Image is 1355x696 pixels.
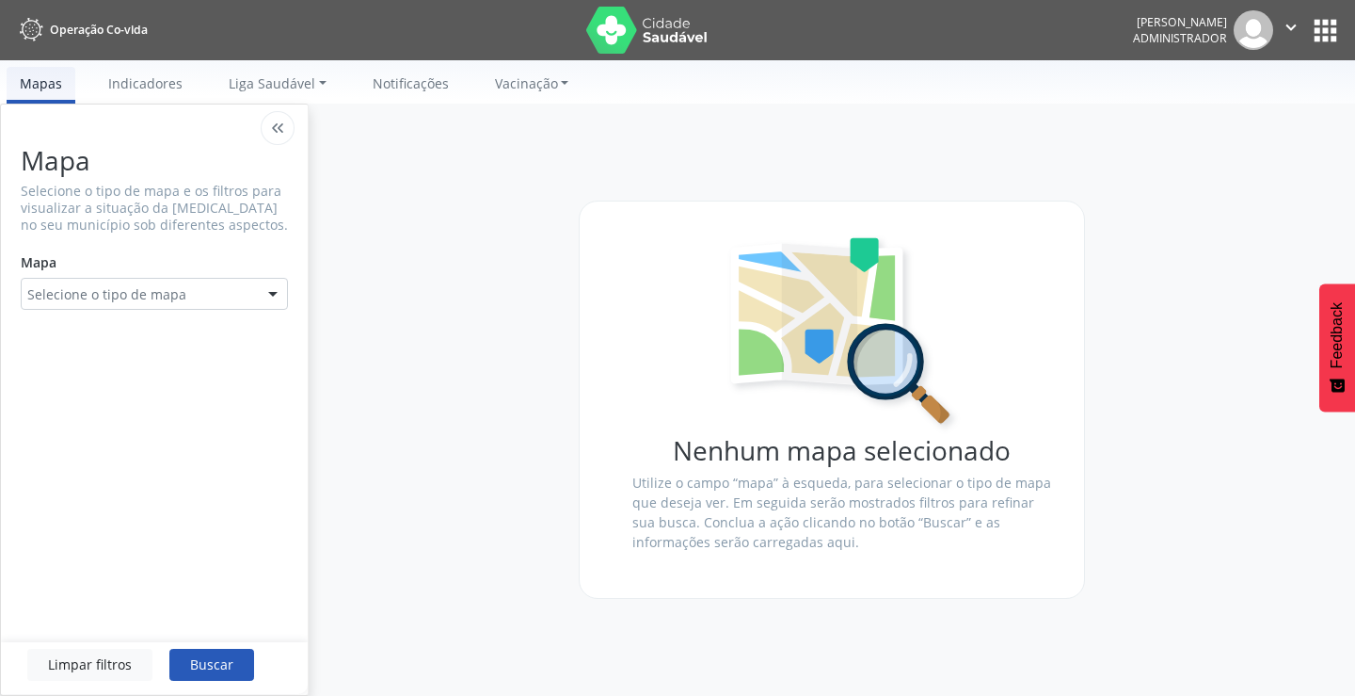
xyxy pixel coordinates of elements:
[7,67,75,104] a: Mapas
[1329,302,1346,368] span: Feedback
[27,649,152,681] button: Limpar filtros
[21,145,288,176] h1: Mapa
[13,14,148,45] a: Operação Co-vida
[169,649,254,681] button: Buscar
[1234,10,1273,50] img: img
[1133,14,1227,30] div: [PERSON_NAME]
[229,74,315,92] span: Liga Saudável
[1319,283,1355,412] button: Feedback - Mostrar pesquisa
[722,235,962,436] img: search-map.svg
[1133,30,1227,46] span: Administrador
[21,183,288,234] p: Selecione o tipo de mapa e os filtros para visualizar a situação da [MEDICAL_DATA] no seu municíp...
[50,22,148,38] span: Operação Co-vida
[1281,17,1301,38] i: 
[215,67,340,100] a: Liga Saudável
[95,67,196,100] a: Indicadores
[495,74,558,92] span: Vacinação
[359,67,462,100] a: Notificações
[632,473,1051,552] p: Utilize o campo “mapa” à esqueda, para selecionar o tipo de mapa que deseja ver. Em seguida serão...
[482,67,582,100] a: Vacinação
[632,435,1051,466] h1: Nenhum mapa selecionado
[1309,14,1342,47] button: apps
[27,284,186,304] span: Selecione o tipo de mapa
[21,247,56,279] label: Mapa
[1273,10,1309,50] button: 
